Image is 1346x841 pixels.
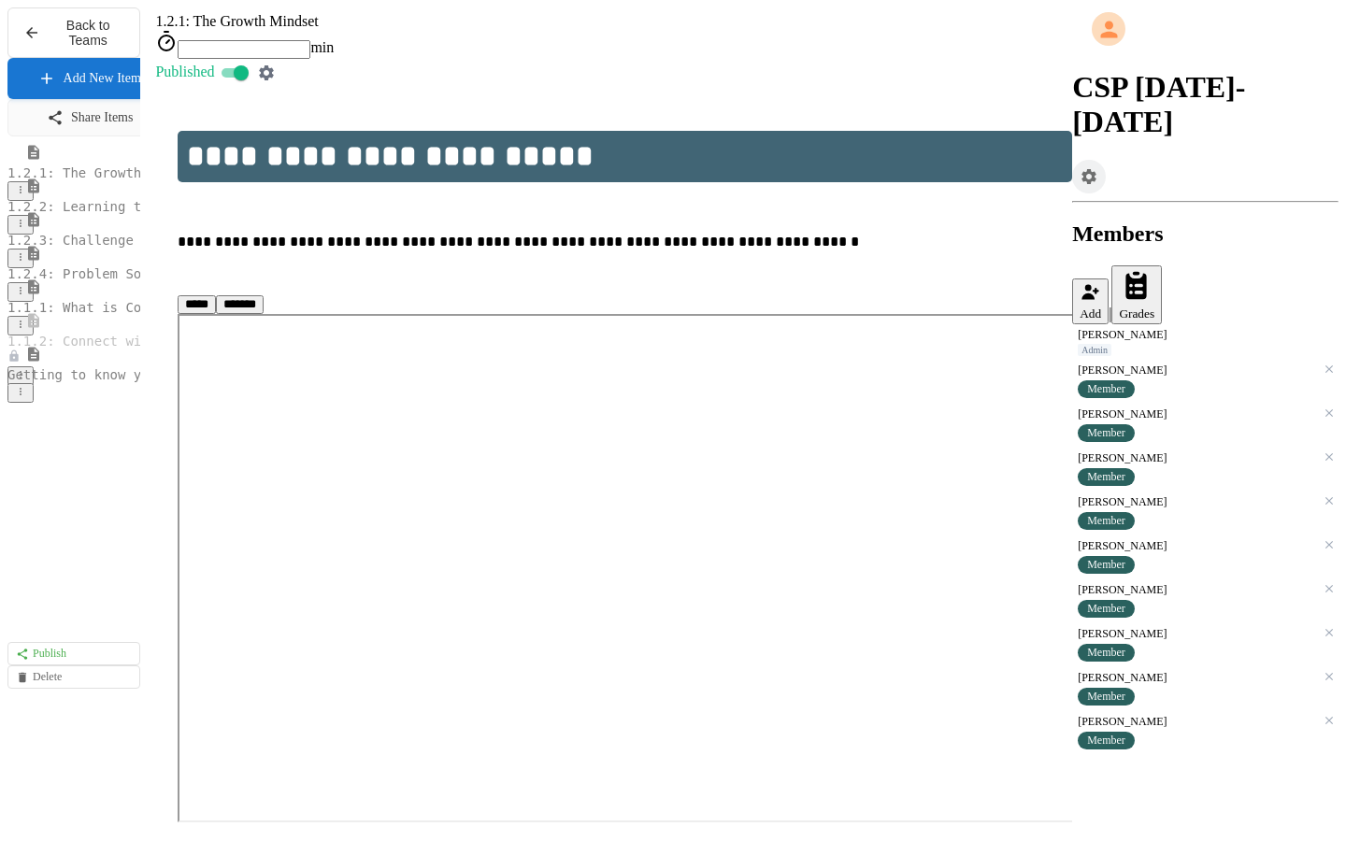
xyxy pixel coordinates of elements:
[1078,363,1316,378] div: [PERSON_NAME]
[1078,344,1111,356] div: Admin
[1087,734,1125,748] span: Member
[7,300,260,315] span: 1.1.1: What is Computer Science?
[1072,278,1109,324] button: Add
[310,39,334,55] span: min
[7,58,170,99] a: Add New Item
[1078,539,1316,553] div: [PERSON_NAME]
[1078,407,1316,421] div: [PERSON_NAME]
[1087,426,1125,440] span: Member
[1109,305,1111,321] span: |
[1078,583,1316,597] div: [PERSON_NAME]
[7,7,140,58] button: Back to Teams
[1078,671,1316,685] div: [PERSON_NAME]
[1111,265,1162,325] button: Grades
[1087,558,1125,572] span: Member
[1087,646,1125,660] span: Member
[155,13,318,29] span: 1.2.1: The Growth Mindset
[1087,602,1125,616] span: Member
[1087,690,1125,704] span: Member
[1078,328,1333,342] div: [PERSON_NAME]
[7,99,172,136] a: Share Items
[7,165,205,180] span: 1.2.1: The Growth Mindset
[7,383,34,403] button: More options
[7,642,140,665] a: Publish
[1078,715,1316,729] div: [PERSON_NAME]
[1078,451,1316,465] div: [PERSON_NAME]
[7,233,299,248] span: 1.2.3: Challenge Problem - The Bridge
[51,18,124,48] span: Back to Teams
[155,64,214,79] span: Published
[1087,470,1125,484] span: Member
[7,367,157,382] span: Getting to know you
[1078,495,1316,509] div: [PERSON_NAME]
[1078,627,1316,641] div: [PERSON_NAME]
[1087,382,1125,396] span: Member
[1072,221,1339,247] h2: Members
[7,665,140,689] a: Delete
[7,199,307,214] span: 1.2.2: Learning to Solve Hard Problems
[7,334,244,349] span: 1.1.2: Connect with Your World
[7,266,251,281] span: 1.2.4: Problem Solving Practice
[1087,514,1125,528] span: Member
[1072,7,1339,50] div: My Account
[1072,70,1339,139] h1: CSP [DATE]-[DATE]
[1072,160,1106,193] button: Assignment Settings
